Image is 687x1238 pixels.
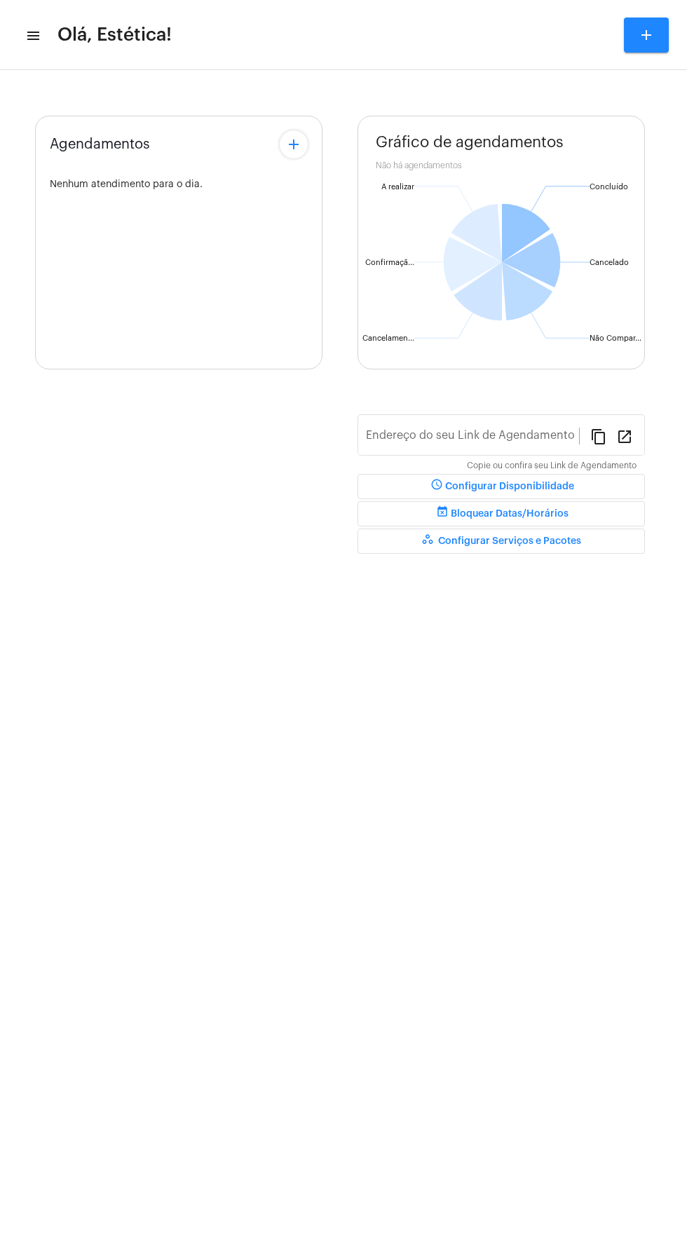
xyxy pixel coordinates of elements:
[616,428,633,444] mat-icon: open_in_new
[381,183,414,191] text: A realizar
[358,529,645,554] button: Configurar Serviços e Pacotes
[421,536,581,546] span: Configurar Serviços e Pacotes
[50,179,308,190] div: Nenhum atendimento para o dia.
[590,428,607,444] mat-icon: content_copy
[434,509,569,519] span: Bloquear Datas/Horários
[421,533,438,550] mat-icon: workspaces_outlined
[57,24,172,46] span: Olá, Estética!
[358,501,645,526] button: Bloquear Datas/Horários
[590,183,628,191] text: Concluído
[285,136,302,153] mat-icon: add
[365,259,414,267] text: Confirmaçã...
[366,432,579,444] input: Link
[638,27,655,43] mat-icon: add
[428,482,574,491] span: Configurar Disponibilidade
[25,27,39,44] mat-icon: sidenav icon
[590,334,641,342] text: Não Compar...
[434,505,451,522] mat-icon: event_busy
[590,259,629,266] text: Cancelado
[467,461,637,471] mat-hint: Copie ou confira seu Link de Agendamento
[358,474,645,499] button: Configurar Disponibilidade
[376,134,564,151] span: Gráfico de agendamentos
[428,478,445,495] mat-icon: schedule
[50,137,150,152] span: Agendamentos
[362,334,414,342] text: Cancelamen...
